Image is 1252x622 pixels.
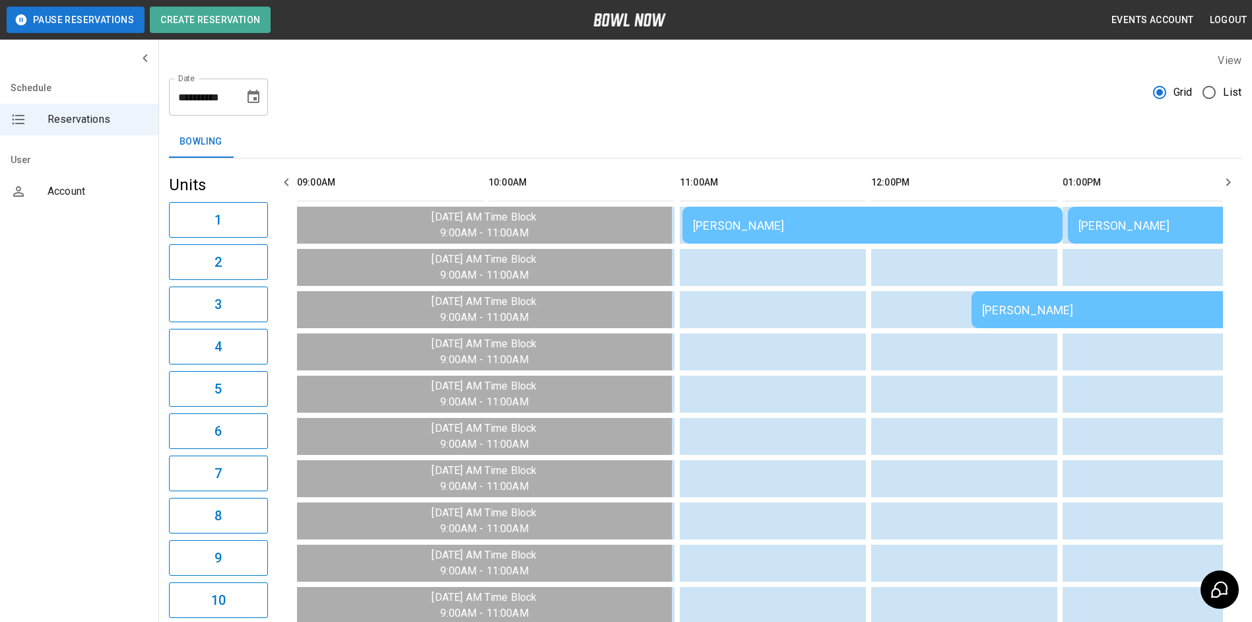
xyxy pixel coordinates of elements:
button: Logout [1204,8,1252,32]
span: Account [48,184,148,199]
button: Create Reservation [150,7,271,33]
h6: 2 [214,252,222,273]
button: 10 [169,582,268,618]
label: View [1218,54,1241,67]
button: 5 [169,371,268,407]
button: Bowling [169,126,233,158]
span: Grid [1173,85,1193,100]
h6: 8 [214,505,222,526]
button: 1 [169,202,268,238]
span: List [1223,85,1241,100]
h6: 6 [214,421,222,442]
button: 4 [169,329,268,364]
button: Choose date, selected date is Aug 10, 2025 [240,84,267,110]
h6: 4 [214,336,222,357]
button: 6 [169,413,268,449]
div: inventory tabs [169,126,1241,158]
h6: 9 [214,547,222,569]
div: [PERSON_NAME] [982,303,1245,317]
th: 09:00AM [297,164,483,201]
h6: 7 [214,463,222,484]
h6: 3 [214,294,222,315]
button: 9 [169,540,268,576]
h5: Units [169,174,268,195]
th: 12:00PM [871,164,1057,201]
button: 3 [169,287,268,322]
div: [PERSON_NAME] [693,219,1052,232]
h6: 1 [214,209,222,230]
button: 8 [169,498,268,534]
img: logo [593,13,666,26]
button: 7 [169,456,268,491]
button: 2 [169,244,268,280]
th: 10:00AM [488,164,675,201]
button: Events Account [1106,8,1199,32]
h6: 10 [211,590,226,611]
h6: 5 [214,378,222,399]
button: Pause Reservations [7,7,145,33]
th: 11:00AM [680,164,866,201]
span: Reservations [48,112,148,127]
